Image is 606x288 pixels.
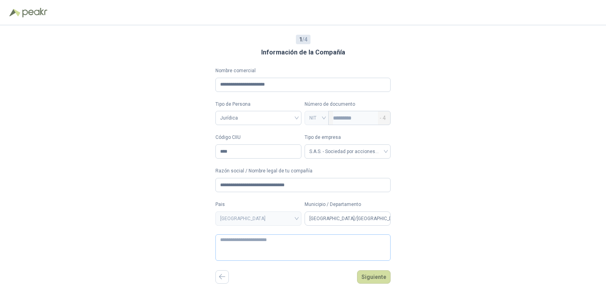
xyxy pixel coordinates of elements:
[215,101,301,108] label: Tipo de Persona
[305,134,391,141] label: Tipo de empresa
[305,101,391,108] p: Número de documento
[220,213,297,224] span: COLOMBIA
[215,67,391,75] label: Nombre comercial
[299,36,302,43] b: 1
[215,201,301,208] label: Pais
[305,201,391,208] label: Municipio / Departamento
[261,47,345,58] h3: Información de la Compañía
[380,111,386,125] span: - 4
[309,146,386,157] span: S.A.S. - Sociedad por acciones simplificada
[299,35,307,44] span: / 4
[220,112,297,124] span: Jurídica
[22,8,47,17] img: Peakr
[9,9,21,17] img: Logo
[357,270,391,284] button: Siguiente
[215,167,391,175] label: Razón social / Nombre legal de tu compañía
[309,112,324,124] span: NIT
[215,134,301,141] label: Código CIIU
